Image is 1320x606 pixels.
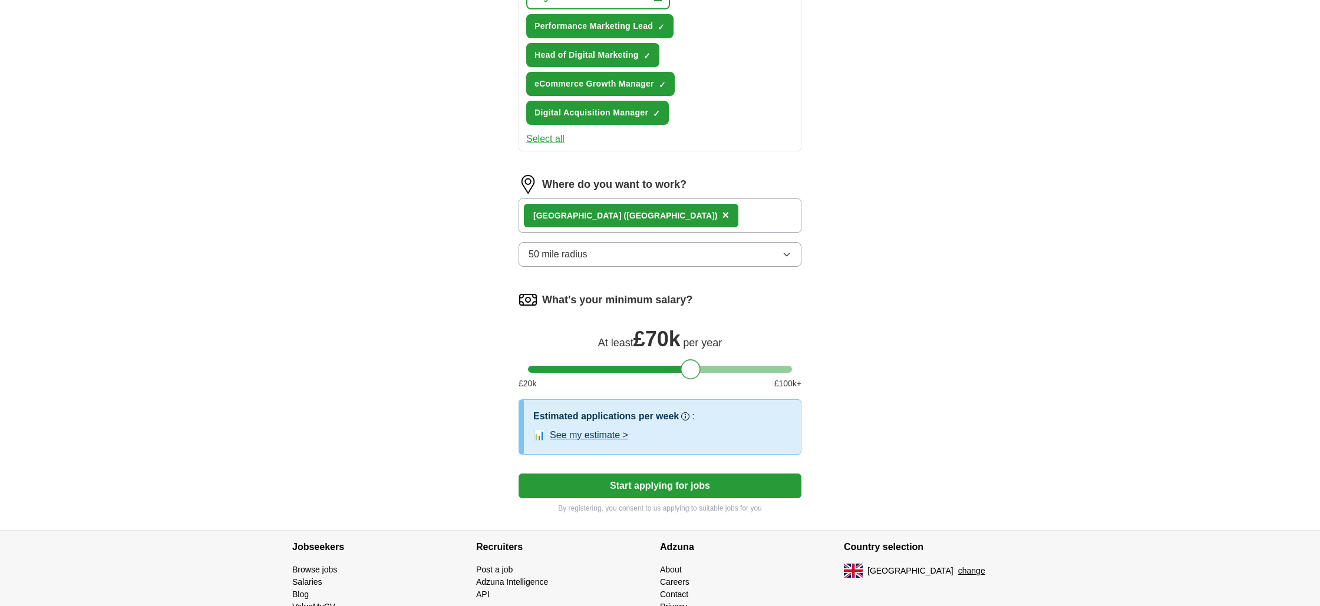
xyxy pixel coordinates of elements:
a: Browse jobs [292,565,337,574]
button: Head of Digital Marketing✓ [526,43,659,67]
span: [GEOGRAPHIC_DATA] [867,565,953,577]
span: ✓ [653,109,660,118]
span: Performance Marketing Lead [534,20,653,32]
img: salary.png [519,290,537,309]
a: About [660,565,682,574]
span: £ 70k [633,327,681,351]
span: per year [683,337,722,349]
a: Blog [292,590,309,599]
h3: Estimated applications per week [533,409,679,423]
a: Post a job [476,565,513,574]
span: ✓ [658,22,665,32]
button: eCommerce Growth Manager✓ [526,72,675,96]
span: × [722,208,729,221]
h4: Country selection [844,531,1028,564]
a: Contact [660,590,688,599]
span: ✓ [643,51,651,61]
img: UK flag [844,564,863,578]
label: What's your minimum salary? [542,292,692,308]
button: Digital Acquisition Manager✓ [526,101,669,125]
button: change [958,565,985,577]
a: Adzuna Intelligence [476,577,548,587]
button: 50 mile radius [519,242,801,267]
strong: [GEOGRAPHIC_DATA] [533,211,622,220]
a: API [476,590,490,599]
span: 📊 [533,428,545,442]
span: ✓ [659,80,666,90]
button: × [722,207,729,224]
button: Start applying for jobs [519,473,801,498]
a: Careers [660,577,689,587]
span: ([GEOGRAPHIC_DATA]) [623,211,717,220]
label: Where do you want to work? [542,177,687,193]
span: At least [598,337,633,349]
h3: : [692,409,694,423]
span: Head of Digital Marketing [534,49,639,61]
button: See my estimate > [550,428,628,442]
span: £ 20 k [519,377,536,390]
span: Digital Acquisition Manager [534,107,648,119]
span: 50 mile radius [529,247,588,261]
button: Select all [526,132,565,146]
p: By registering, you consent to us applying to suitable jobs for you [519,503,801,514]
a: Salaries [292,577,322,587]
span: eCommerce Growth Manager [534,78,654,90]
img: location.png [519,175,537,194]
button: Performance Marketing Lead✓ [526,14,674,38]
